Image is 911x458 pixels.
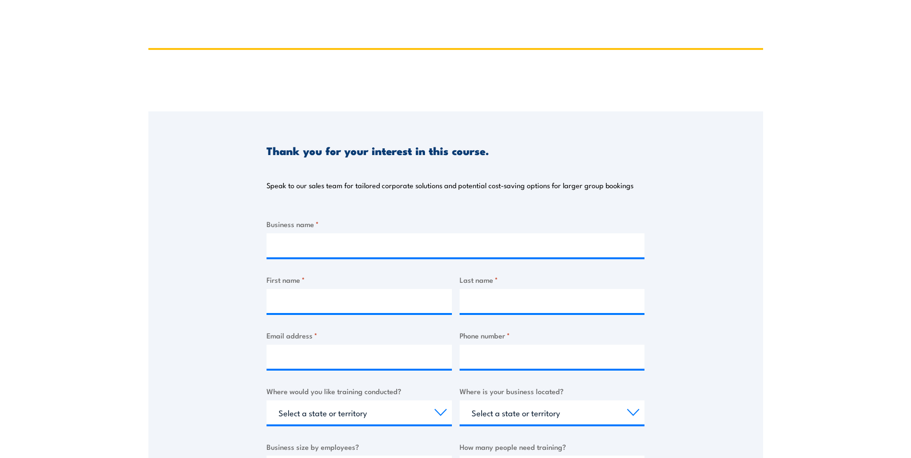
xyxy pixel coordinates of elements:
label: Phone number [460,330,645,341]
label: First name [267,274,452,285]
label: How many people need training? [460,441,645,452]
h3: Thank you for your interest in this course. [267,145,489,156]
label: Email address [267,330,452,341]
p: Speak to our sales team for tailored corporate solutions and potential cost-saving options for la... [267,181,633,190]
label: Where would you like training conducted? [267,386,452,397]
label: Last name [460,274,645,285]
label: Where is your business located? [460,386,645,397]
label: Business name [267,218,644,229]
label: Business size by employees? [267,441,452,452]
